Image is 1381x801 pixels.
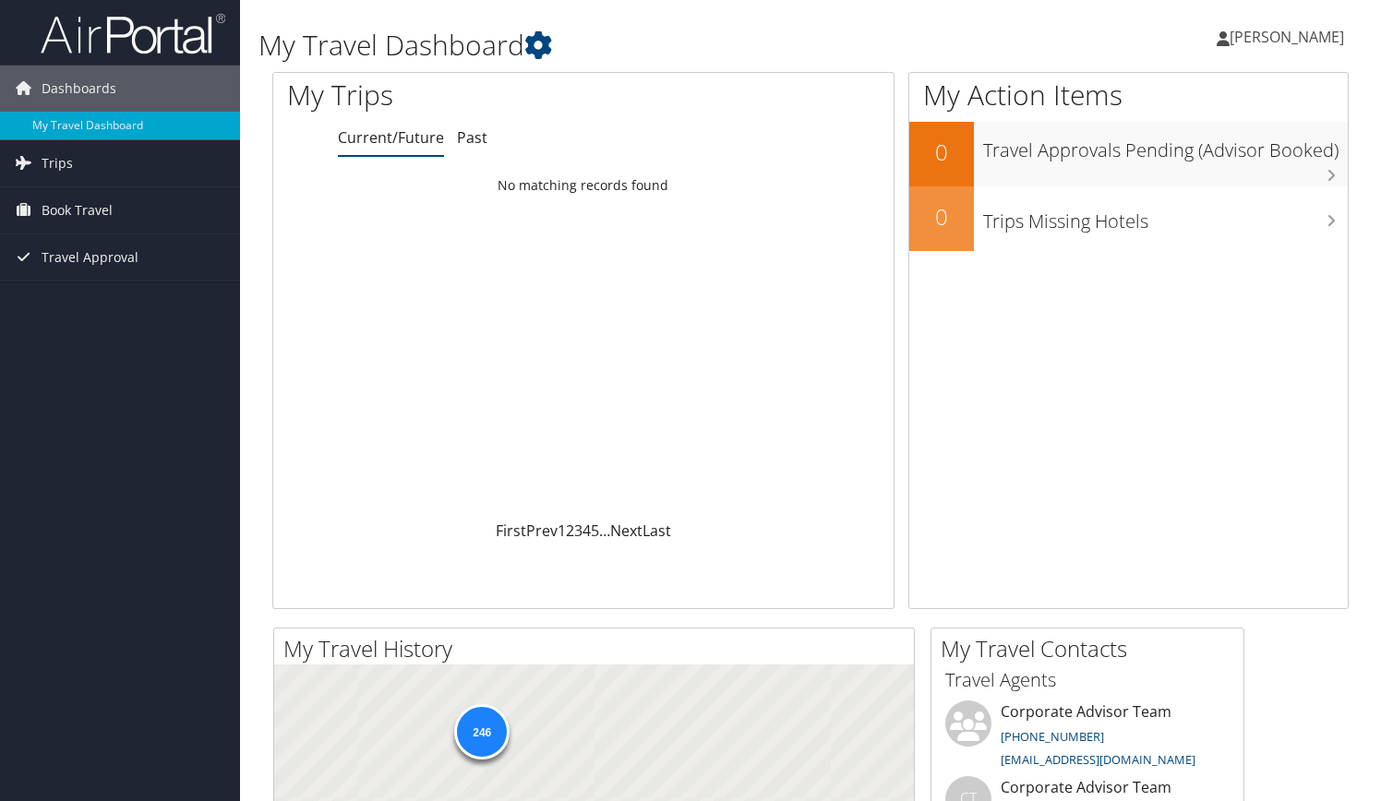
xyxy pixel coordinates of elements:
a: First [496,520,526,541]
h2: My Travel History [283,633,914,664]
h3: Trips Missing Hotels [983,199,1348,234]
h1: My Trips [287,76,621,114]
span: Travel Approval [42,234,138,281]
a: [PERSON_NAME] [1217,9,1363,65]
h3: Travel Agents [945,667,1230,693]
a: Past [457,127,487,148]
h2: My Travel Contacts [941,633,1243,664]
a: 2 [566,520,574,541]
div: 246 [454,703,510,759]
a: Current/Future [338,127,444,148]
a: 1 [558,520,566,541]
span: Book Travel [42,187,113,233]
span: … [599,520,610,541]
a: 4 [582,520,591,541]
h1: My Travel Dashboard [258,26,994,65]
img: airportal-logo.png [41,12,225,55]
span: Trips [42,140,73,186]
h1: My Action Items [909,76,1348,114]
h2: 0 [909,201,974,233]
a: 0Trips Missing Hotels [909,186,1348,251]
a: [PHONE_NUMBER] [1001,728,1104,745]
a: 5 [591,520,599,541]
a: Last [642,520,671,541]
li: Corporate Advisor Team [936,700,1239,776]
a: Prev [526,520,558,541]
span: [PERSON_NAME] [1230,27,1344,47]
span: Dashboards [42,66,116,112]
a: Next [610,520,642,541]
h2: 0 [909,137,974,168]
h3: Travel Approvals Pending (Advisor Booked) [983,128,1348,163]
a: 0Travel Approvals Pending (Advisor Booked) [909,122,1348,186]
a: 3 [574,520,582,541]
a: [EMAIL_ADDRESS][DOMAIN_NAME] [1001,751,1195,768]
td: No matching records found [273,169,894,202]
